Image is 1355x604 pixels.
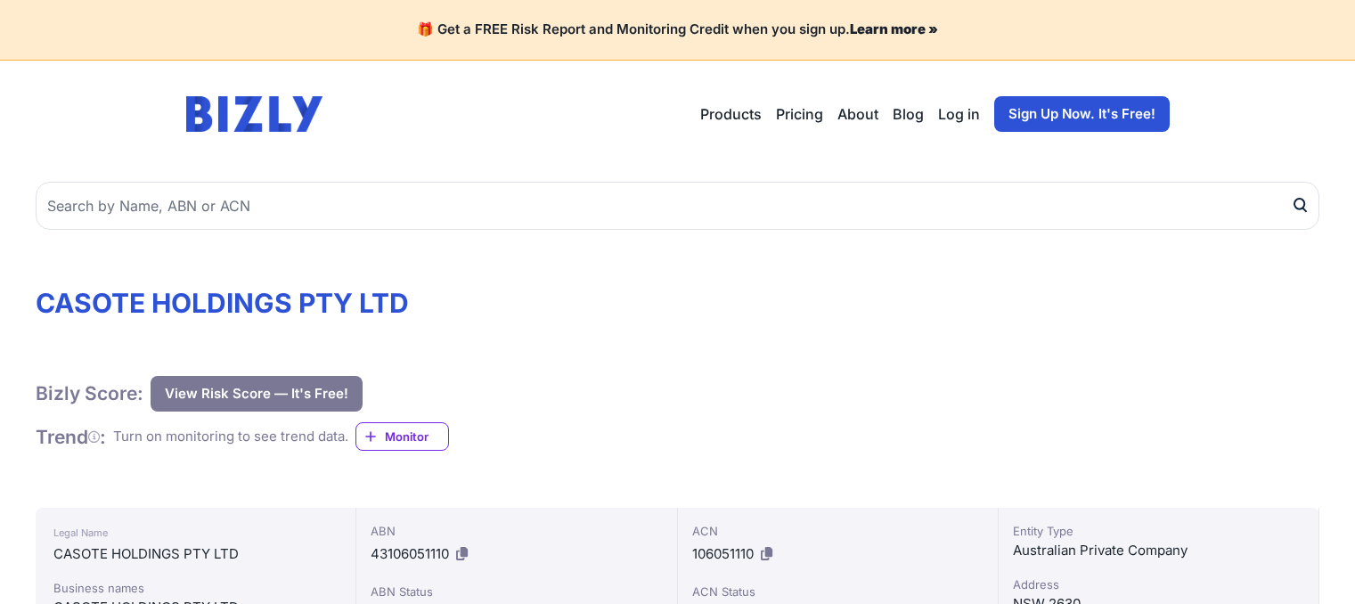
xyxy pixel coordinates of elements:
[692,522,984,540] div: ACN
[21,21,1334,38] h4: 🎁 Get a FREE Risk Report and Monitoring Credit when you sign up.
[776,103,823,125] a: Pricing
[355,422,449,451] a: Monitor
[371,583,662,600] div: ABN Status
[1013,575,1304,593] div: Address
[151,376,363,412] button: View Risk Score — It's Free!
[938,103,980,125] a: Log in
[994,96,1170,132] a: Sign Up Now. It's Free!
[837,103,878,125] a: About
[36,182,1319,230] input: Search by Name, ABN or ACN
[371,522,662,540] div: ABN
[692,545,754,562] span: 106051110
[36,425,106,449] h1: Trend :
[53,522,338,543] div: Legal Name
[113,427,348,447] div: Turn on monitoring to see trend data.
[53,543,338,565] div: CASOTE HOLDINGS PTY LTD
[371,545,449,562] span: 43106051110
[850,20,938,37] a: Learn more »
[1013,540,1304,561] div: Australian Private Company
[692,583,984,600] div: ACN Status
[53,579,338,597] div: Business names
[385,428,448,445] span: Monitor
[36,381,143,405] h1: Bizly Score:
[1013,522,1304,540] div: Entity Type
[893,103,924,125] a: Blog
[700,103,762,125] button: Products
[36,287,1319,319] h1: CASOTE HOLDINGS PTY LTD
